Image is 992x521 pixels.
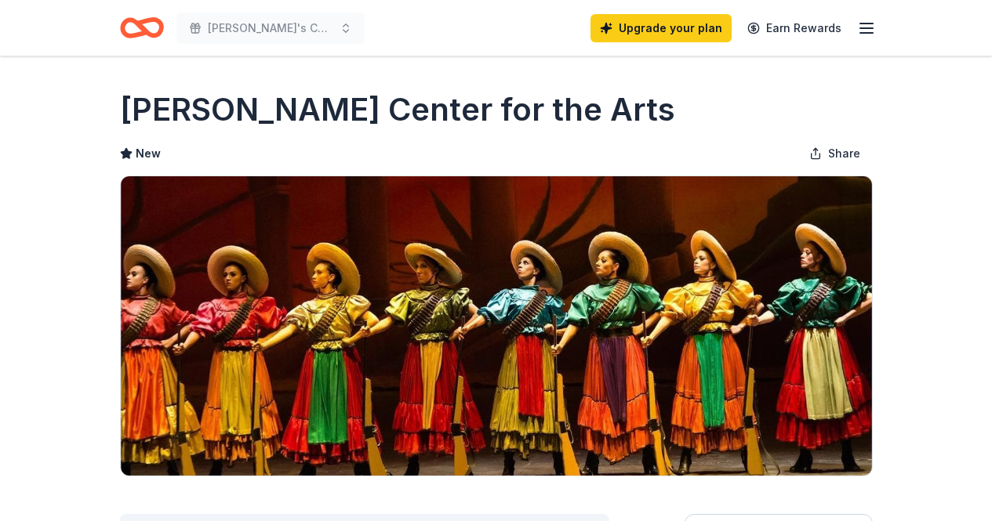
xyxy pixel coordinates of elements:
a: Upgrade your plan [590,14,732,42]
span: [PERSON_NAME]'s Cure Dinner 2026 [208,19,333,38]
button: [PERSON_NAME]'s Cure Dinner 2026 [176,13,365,44]
button: Share [797,138,873,169]
a: Earn Rewards [738,14,851,42]
a: Home [120,9,164,46]
h1: [PERSON_NAME] Center for the Arts [120,88,675,132]
span: New [136,144,161,163]
span: Share [828,144,860,163]
img: Image for Gallo Center for the Arts [121,176,872,476]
